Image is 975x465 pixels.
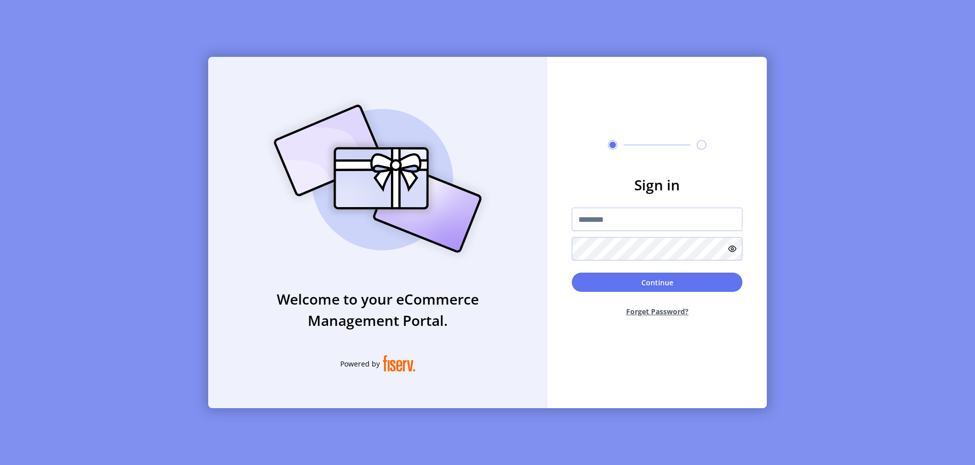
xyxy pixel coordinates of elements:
[258,93,497,264] img: card_Illustration.svg
[208,288,547,331] h3: Welcome to your eCommerce Management Portal.
[572,273,742,292] button: Continue
[572,174,742,195] h3: Sign in
[572,298,742,325] button: Forget Password?
[340,358,380,369] span: Powered by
